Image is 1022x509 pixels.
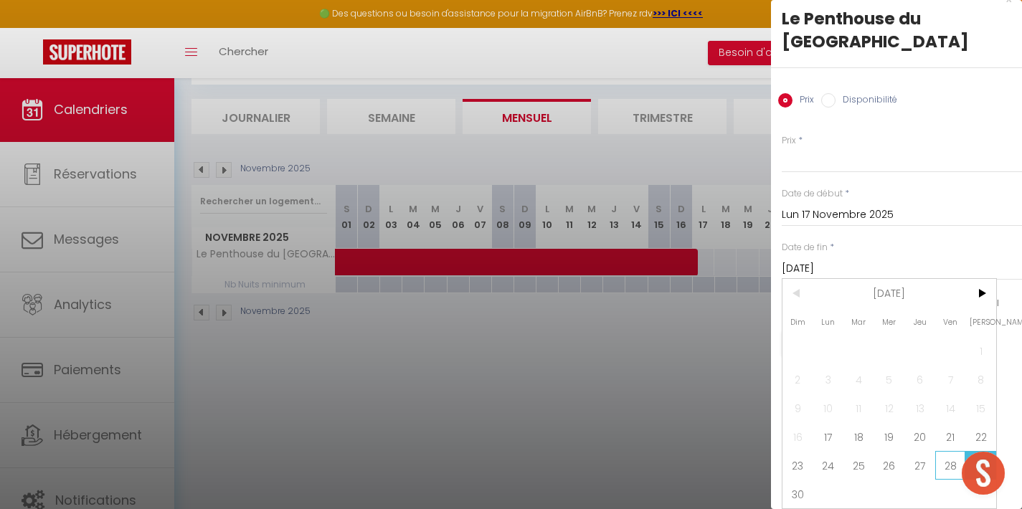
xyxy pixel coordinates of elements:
[874,308,905,336] span: Mer
[874,422,905,451] span: 19
[843,308,874,336] span: Mar
[792,93,814,109] label: Prix
[965,394,996,422] span: 15
[965,451,996,480] span: 29
[782,134,796,148] label: Prix
[813,365,844,394] span: 3
[935,422,966,451] span: 21
[813,279,966,308] span: [DATE]
[935,308,966,336] span: Ven
[813,308,844,336] span: Lun
[843,394,874,422] span: 11
[782,7,1011,53] div: Le Penthouse du [GEOGRAPHIC_DATA]
[782,480,813,508] span: 30
[782,422,813,451] span: 16
[782,241,828,255] label: Date de fin
[782,308,813,336] span: Dim
[843,365,874,394] span: 4
[843,451,874,480] span: 25
[965,336,996,365] span: 1
[904,365,935,394] span: 6
[965,279,996,308] span: >
[965,365,996,394] span: 8
[935,365,966,394] span: 7
[836,93,897,109] label: Disponibilité
[813,451,844,480] span: 24
[904,451,935,480] span: 27
[874,451,905,480] span: 26
[904,422,935,451] span: 20
[813,394,844,422] span: 10
[965,422,996,451] span: 22
[962,452,1005,495] div: Ouvrir le chat
[935,394,966,422] span: 14
[874,365,905,394] span: 5
[874,394,905,422] span: 12
[782,394,813,422] span: 9
[782,365,813,394] span: 2
[782,187,843,201] label: Date de début
[782,279,813,308] span: <
[813,422,844,451] span: 17
[782,451,813,480] span: 23
[904,308,935,336] span: Jeu
[904,394,935,422] span: 13
[843,422,874,451] span: 18
[935,451,966,480] span: 28
[965,308,996,336] span: [PERSON_NAME]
